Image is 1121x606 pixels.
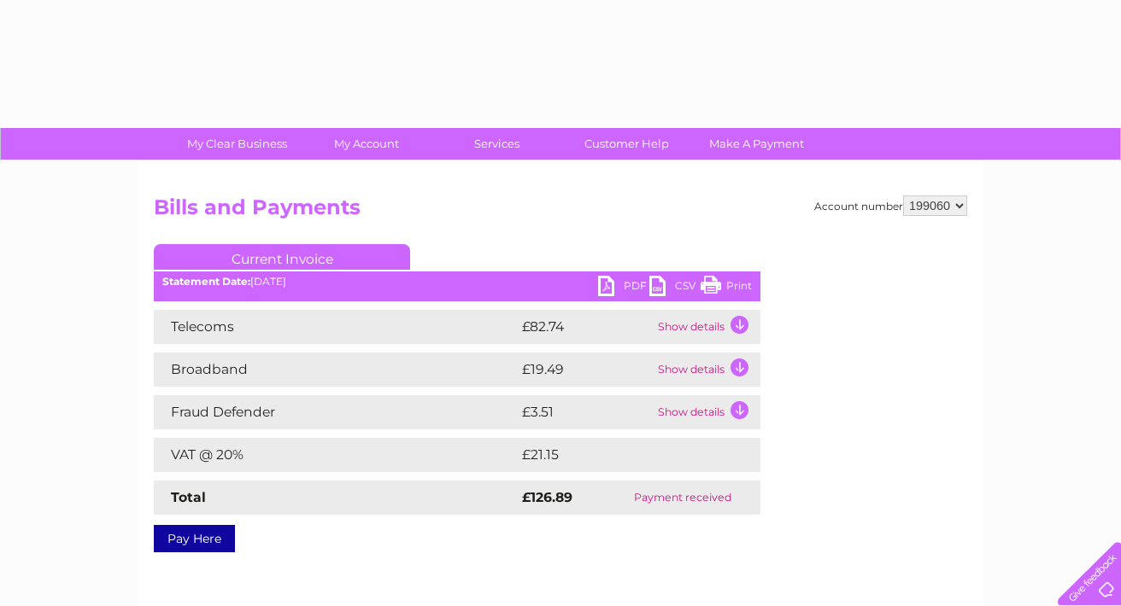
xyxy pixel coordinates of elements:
td: VAT @ 20% [154,438,518,472]
td: Broadband [154,353,518,387]
a: Customer Help [556,128,697,160]
a: Pay Here [154,525,235,552]
a: Print [701,276,752,300]
a: Current Invoice [154,244,410,270]
td: £3.51 [518,395,654,429]
strong: £126.89 [522,489,572,505]
h2: Bills and Payments [154,195,967,228]
a: PDF [598,276,649,300]
td: £19.49 [518,353,654,387]
a: Services [426,128,567,160]
td: Show details [654,310,760,344]
strong: Total [171,489,206,505]
td: Payment received [605,481,760,515]
div: [DATE] [154,276,760,288]
a: Make A Payment [686,128,827,160]
td: Show details [654,395,760,429]
a: My Clear Business [167,128,308,160]
td: Fraud Defender [154,395,518,429]
td: Telecoms [154,310,518,344]
a: CSV [649,276,701,300]
td: Show details [654,353,760,387]
td: £82.74 [518,310,654,344]
div: Account number [814,195,967,216]
b: Statement Date: [162,275,250,288]
a: My Account [296,128,437,160]
td: £21.15 [518,438,722,472]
